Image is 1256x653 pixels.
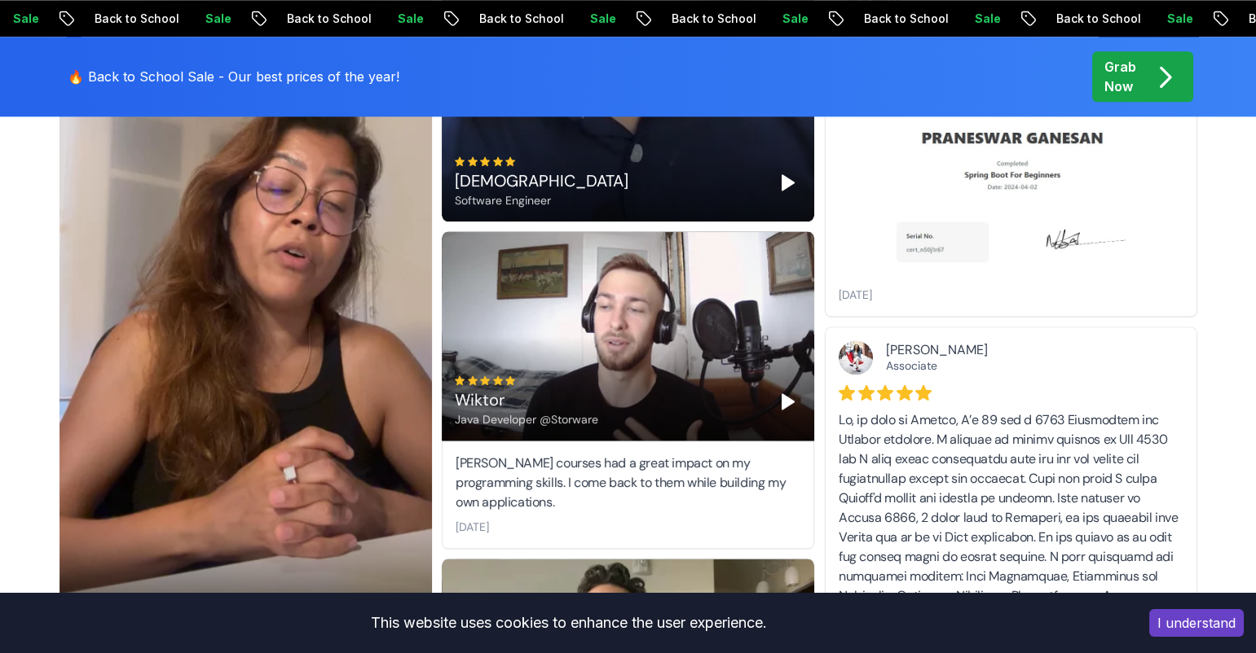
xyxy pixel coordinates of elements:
p: Back to School [256,11,367,27]
p: 🔥 Back to School Sale - Our best prices of the year! [68,67,399,86]
p: Back to School [448,11,559,27]
p: Sale [944,11,996,27]
p: Back to School [833,11,944,27]
p: Back to School [64,11,174,27]
p: Back to School [641,11,751,27]
p: Sale [559,11,611,27]
p: Grab Now [1104,57,1136,96]
p: Sale [1136,11,1188,27]
p: Sale [751,11,804,27]
p: Sale [174,11,227,27]
p: Back to School [1025,11,1136,27]
p: Sale [367,11,419,27]
div: This website uses cookies to enhance the user experience. [12,605,1125,641]
button: Accept cookies [1149,609,1244,637]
